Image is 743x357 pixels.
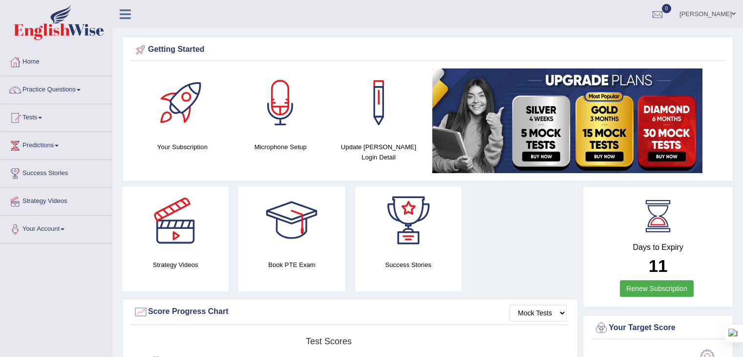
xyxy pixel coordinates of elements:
a: Your Account [0,216,112,240]
div: Getting Started [133,43,722,57]
h4: Update [PERSON_NAME] Login Detail [335,142,423,162]
img: small5.jpg [432,68,702,173]
div: Score Progress Chart [133,305,567,319]
a: Strategy Videos [0,188,112,212]
a: Success Stories [0,160,112,184]
div: Your Target Score [594,321,722,335]
h4: Microphone Setup [236,142,325,152]
tspan: Test scores [306,336,352,346]
a: Predictions [0,132,112,156]
a: Home [0,48,112,73]
a: Practice Questions [0,76,112,101]
h4: Strategy Videos [122,260,229,270]
h4: Success Stories [355,260,462,270]
a: Renew Subscription [620,280,694,297]
b: 11 [649,256,668,275]
a: Tests [0,104,112,129]
h4: Your Subscription [138,142,227,152]
span: 0 [662,4,672,13]
h4: Days to Expiry [594,243,722,252]
h4: Book PTE Exam [238,260,345,270]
